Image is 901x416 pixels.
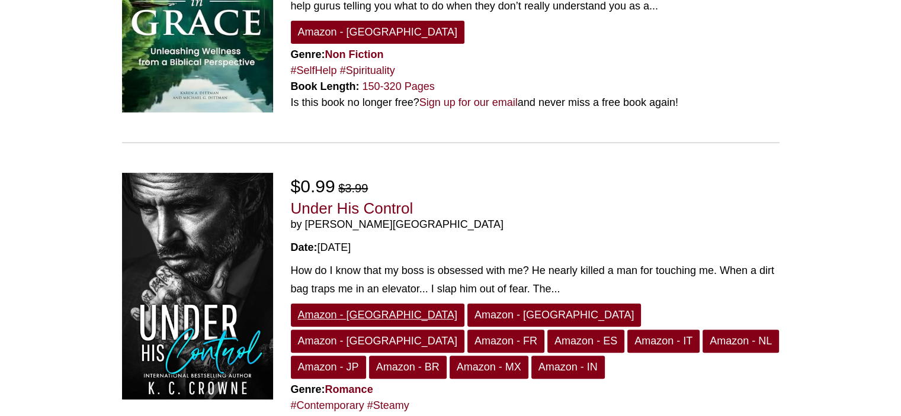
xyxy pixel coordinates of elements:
[291,21,464,44] a: Amazon - [GEOGRAPHIC_DATA]
[291,241,318,253] strong: Date:
[547,330,624,353] a: Amazon - ES
[363,80,435,92] a: 150-320 Pages
[325,49,384,60] a: Non Fiction
[291,304,464,327] a: Amazon - [GEOGRAPHIC_DATA]
[291,262,780,298] div: How do I know that my boss is obsessed with me? He nearly killed a man for touching me. When a di...
[531,356,605,379] a: Amazon - IN
[291,176,335,196] span: $0.99
[450,356,528,379] a: Amazon - MX
[627,330,700,353] a: Amazon - IT
[325,383,373,395] a: Romance
[291,80,360,92] strong: Book Length:
[291,199,413,217] a: Under His Control
[291,49,384,60] strong: Genre:
[291,399,364,411] a: #Contemporary
[419,96,518,108] a: Sign up for our email
[291,383,373,395] strong: Genre:
[340,65,395,76] a: #Spirituality
[122,173,273,399] img: Under His Control
[291,330,464,353] a: Amazon - [GEOGRAPHIC_DATA]
[367,399,409,411] a: #Steamy
[338,182,368,195] del: $3.99
[369,356,447,379] a: Amazon - BR
[467,330,544,353] a: Amazon - FR
[703,330,779,353] a: Amazon - NL
[291,95,780,111] div: Is this book no longer free? and never miss a free book again!
[467,304,641,327] a: Amazon - [GEOGRAPHIC_DATA]
[291,218,780,231] span: by [PERSON_NAME][GEOGRAPHIC_DATA]
[291,356,366,379] a: Amazon - JP
[291,65,337,76] a: #SelfHelp
[291,240,780,256] div: [DATE]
